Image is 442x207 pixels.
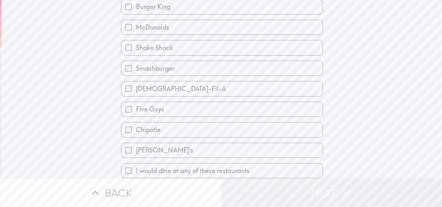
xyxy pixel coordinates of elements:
[136,2,171,11] span: Burger King
[136,105,164,114] span: Five Guys
[136,146,193,155] span: [PERSON_NAME]'s
[136,43,173,52] span: Shake Shack
[121,102,323,117] button: Five Guys
[136,125,160,134] span: Chipotle
[121,61,323,76] button: Smashburger
[136,84,226,93] span: [DEMOGRAPHIC_DATA]-Fil-A
[136,64,175,73] span: Smashburger
[136,166,249,175] span: I would dine at any of these restaurants
[121,163,323,178] button: I would dine at any of these restaurants
[121,81,323,96] button: [DEMOGRAPHIC_DATA]-Fil-A
[121,20,323,35] button: McDonalds
[121,122,323,137] button: Chipotle
[121,40,323,55] button: Shake Shack
[221,178,442,207] button: Next
[121,143,323,158] button: [PERSON_NAME]'s
[136,23,169,32] span: McDonalds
